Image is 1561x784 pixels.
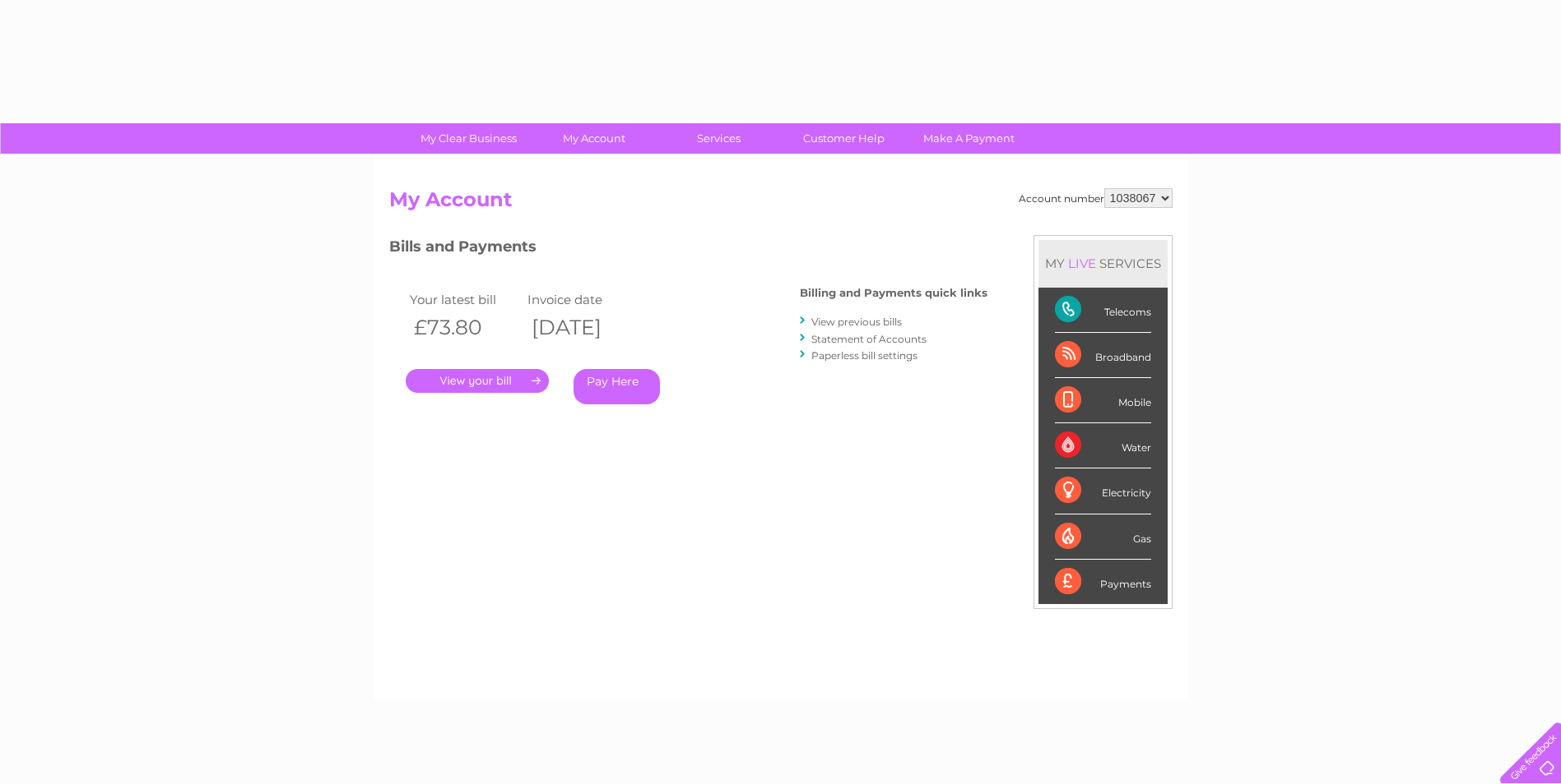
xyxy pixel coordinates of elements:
a: Make A Payment [901,123,1037,154]
a: My Account [526,123,662,154]
div: Mobile [1055,378,1151,423]
th: [DATE] [523,311,642,344]
a: Services [651,123,787,154]
a: Pay Here [574,369,660,404]
div: Electricity [1055,468,1151,514]
a: . [406,369,549,393]
div: LIVE [1065,256,1099,271]
a: Paperless bill settings [811,349,918,362]
a: View previous bills [811,316,902,328]
h3: Bills and Payments [389,235,987,264]
a: Statement of Accounts [811,333,927,345]
th: £73.80 [406,311,524,344]
div: Telecoms [1055,288,1151,333]
div: Payments [1055,560,1151,604]
td: Your latest bill [406,288,524,311]
a: Customer Help [776,123,912,154]
div: MY SERVICES [1038,240,1168,287]
div: Account number [1019,188,1173,208]
div: Broadband [1055,333,1151,378]
h2: My Account [389,188,1173,219]
h4: Billing and Payments quick links [800,287,987,299]
div: Gas [1055,514,1151,560]
td: Invoice date [523,288,642,311]
a: My Clear Business [401,123,537,154]
div: Water [1055,423,1151,468]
